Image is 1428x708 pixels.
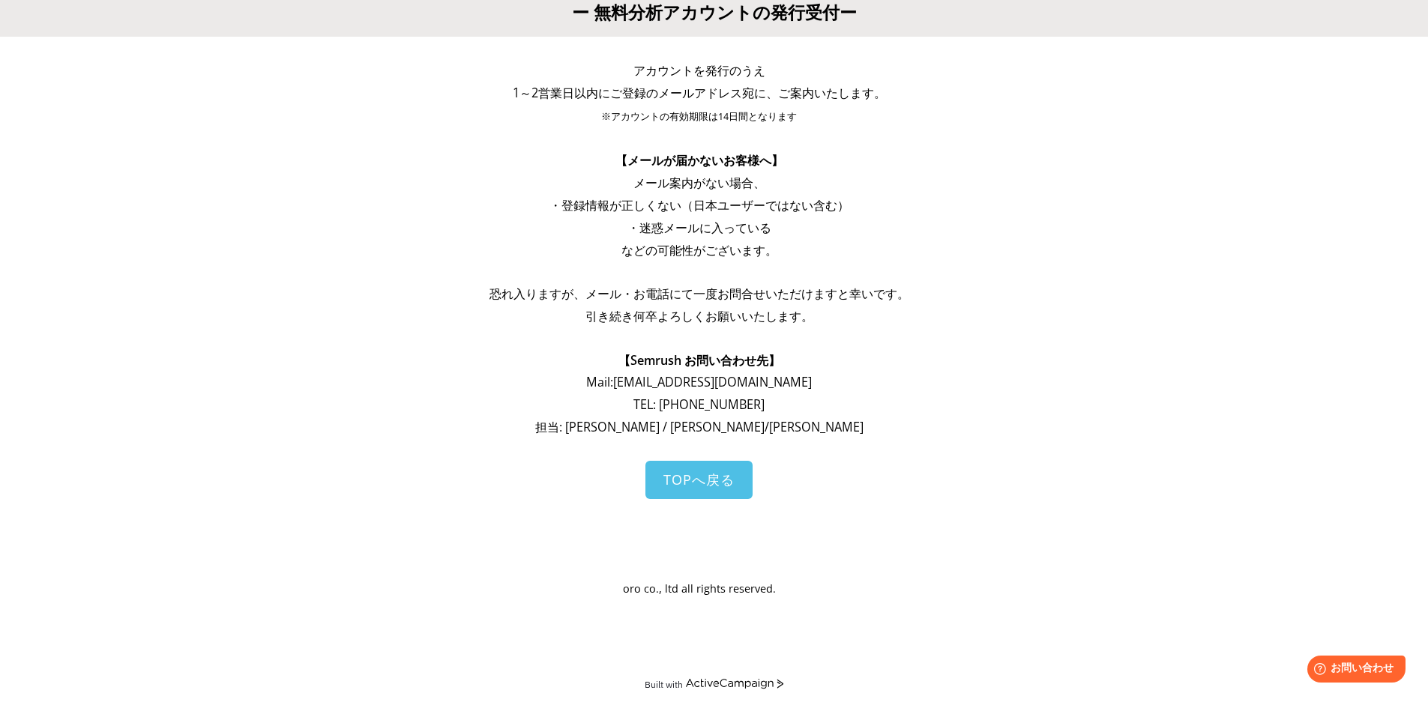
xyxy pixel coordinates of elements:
[615,152,783,169] span: 【メールが届かないお客様へ】
[549,197,849,214] span: ・登録情報が正しくない（日本ユーザーではない含む）
[489,285,909,302] span: 恐れ入りますが、メール・お電話にて一度お問合せいただけますと幸いです。
[618,352,780,369] span: 【Semrush お問い合わせ先】
[585,308,813,324] span: 引き続き何卒よろしくお願いいたします。
[586,374,812,390] span: Mail: [EMAIL_ADDRESS][DOMAIN_NAME]
[627,220,771,236] span: ・迷惑メールに入っている
[633,396,765,413] span: TEL: [PHONE_NUMBER]
[1295,650,1412,692] iframe: Help widget launcher
[645,678,683,689] div: Built with
[623,581,776,596] span: oro co., ltd all rights reserved.
[663,471,735,488] span: TOPへ戻る
[633,62,765,79] span: アカウントを発行のうえ
[601,110,797,123] span: ※アカウントの有効期限は14日間となります
[621,242,777,258] span: などの可能性がございます。
[535,419,864,435] span: 担当: [PERSON_NAME] / [PERSON_NAME]/[PERSON_NAME]
[633,175,765,191] span: メール案内がない場合、
[645,461,753,499] a: TOPへ戻る
[513,85,886,101] span: 1～2営業日以内にご登録のメールアドレス宛に、ご案内いたします。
